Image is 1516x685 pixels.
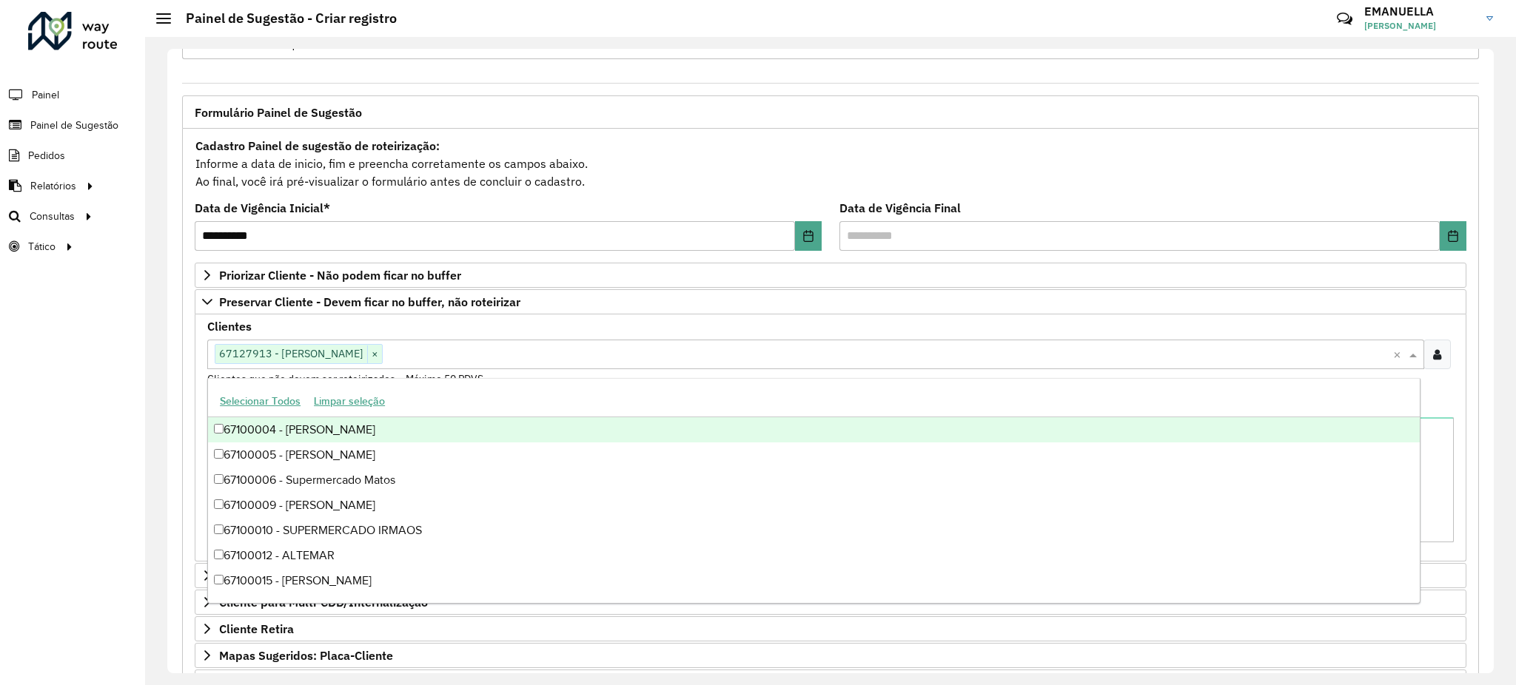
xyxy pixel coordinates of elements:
a: Cliente Retira [195,616,1466,641]
button: Selecionar Todos [213,390,307,413]
div: 67100004 - [PERSON_NAME] [208,417,1419,442]
a: Priorizar Cliente - Não podem ficar no buffer [195,263,1466,288]
div: 67100005 - [PERSON_NAME] [208,442,1419,468]
span: Clear all [1393,345,1406,363]
small: Clientes que não devem ser roteirizados – Máximo 50 PDVS [207,372,483,385]
div: 67100012 - ALTEMAR [208,543,1419,568]
span: Cliente Retira [219,623,294,635]
button: Limpar seleção [307,390,392,413]
span: Relatórios [30,178,76,194]
span: 67127913 - [PERSON_NAME] [215,345,367,362]
a: Contato Rápido [1329,3,1361,35]
div: Informe a data de inicio, fim e preencha corretamente os campos abaixo. Ao final, você irá pré-vi... [195,136,1466,191]
span: Consultas [30,209,75,224]
div: 67100010 - SUPERMERCADO IRMAOS [208,518,1419,543]
label: Clientes [207,317,252,335]
div: 67100006 - Supermercado Matos [208,468,1419,493]
h3: EMANUELLA [1364,4,1475,18]
a: Preservar Cliente - Devem ficar no buffer, não roteirizar [195,289,1466,314]
label: Data de Vigência Inicial [195,199,330,217]
span: Formulário Painel de Sugestão [195,107,362,118]
button: Choose Date [1440,221,1466,251]
a: Cliente para Recarga [195,563,1466,588]
span: Cliente para Multi-CDD/Internalização [219,596,428,608]
span: Priorizar Cliente - Não podem ficar no buffer [219,269,461,281]
div: Preservar Cliente - Devem ficar no buffer, não roteirizar [195,314,1466,561]
span: Pedidos [28,148,65,163]
div: 67100009 - [PERSON_NAME] [208,493,1419,518]
span: Mapas Sugeridos: Placa-Cliente [219,649,393,661]
span: [PERSON_NAME] [1364,19,1475,33]
a: Mapas Sugeridos: Placa-Cliente [195,643,1466,668]
div: 67100017 - [PERSON_NAME] [208,593,1419,618]
span: Tático [28,239,56,254]
strong: Cadastro Painel de sugestão de roteirização: [195,138,440,153]
div: 67100015 - [PERSON_NAME] [208,568,1419,593]
span: Painel de Sugestão [30,118,118,133]
a: Cliente para Multi-CDD/Internalização [195,590,1466,615]
label: Data de Vigência Final [839,199,961,217]
ng-dropdown-panel: Options list [207,378,1420,604]
button: Choose Date [795,221,822,251]
span: × [367,345,382,363]
h2: Painel de Sugestão - Criar registro [171,10,397,27]
span: Preservar Cliente - Devem ficar no buffer, não roteirizar [219,296,520,308]
span: Painel [32,87,59,103]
